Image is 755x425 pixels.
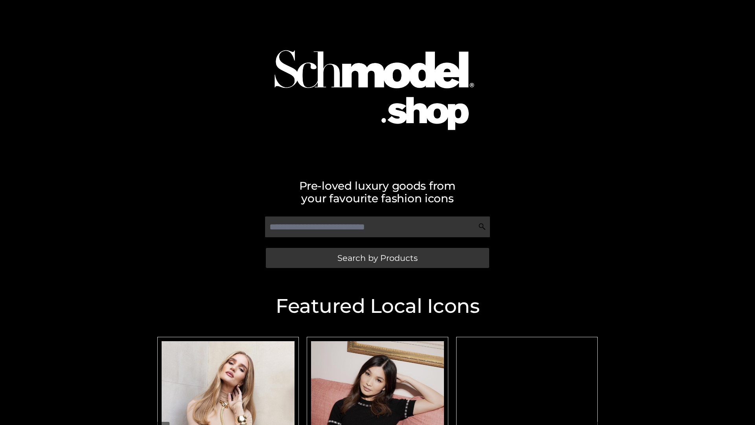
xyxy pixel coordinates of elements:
[478,223,486,231] img: Search Icon
[266,248,489,268] a: Search by Products
[337,254,418,262] span: Search by Products
[153,296,602,316] h2: Featured Local Icons​
[153,179,602,205] h2: Pre-loved luxury goods from your favourite fashion icons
